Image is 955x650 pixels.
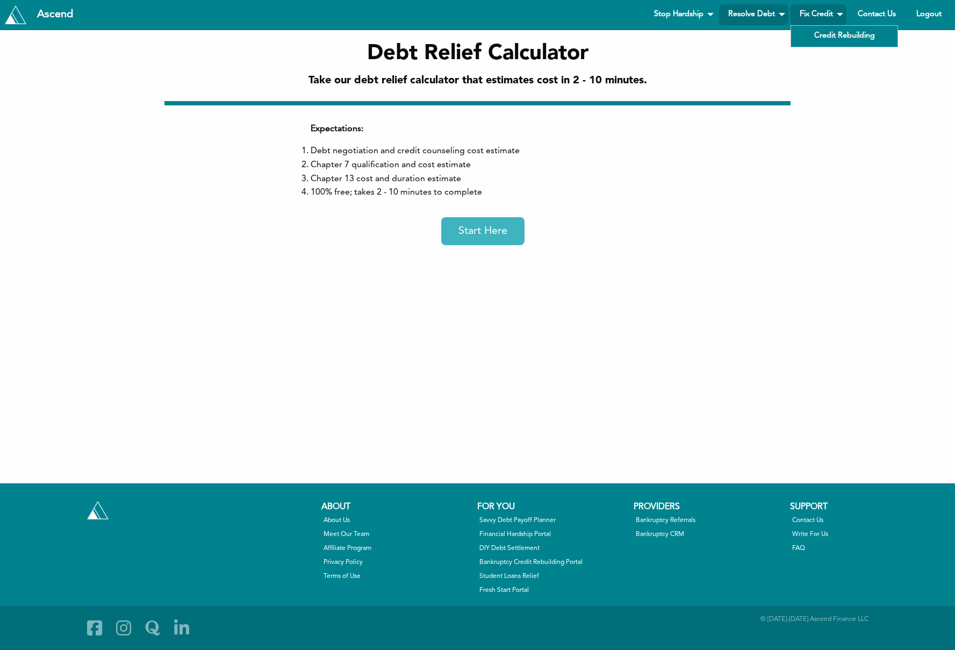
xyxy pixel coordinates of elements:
[791,4,846,25] a: Fix Credit
[719,4,788,25] a: Resolve Debt
[140,615,165,641] a: Quora
[82,615,107,641] a: Facebook
[792,516,939,525] a: Contact Us
[477,501,628,513] div: For You
[791,26,897,47] a: Credit Rebuilding
[308,39,647,69] h1: Debt Relief Calculator
[479,572,626,581] a: Student Loans Relief
[479,558,626,567] a: Bankruptcy Credit Rebuilding Portal
[634,615,868,641] div: © [DATE]-[DATE] Ascend Finance LLC
[2,3,84,26] a: Tryascend.com Ascend
[84,498,111,522] a: Tryascend.com
[28,9,82,20] div: Ascend
[111,615,136,641] a: Instagram
[324,572,470,581] a: Terms of Use
[5,5,26,24] img: Tryascend.com
[324,530,470,539] a: Meet Our Team
[311,145,655,159] li: Debt negotiation and credit counseling cost estimate
[849,4,905,25] a: Contact Us
[87,501,109,519] img: Tryascend.com
[311,173,655,187] li: Chapter 13 cost and duration estimate
[324,558,470,567] a: Privacy Policy
[792,544,939,553] a: FAQ
[324,516,470,525] a: About Us
[907,4,951,25] a: Logout
[790,501,941,513] div: Support
[634,501,785,513] div: Providers
[645,4,717,25] a: Stop Hardship
[311,159,655,173] li: Chapter 7 qualification and cost estimate
[169,615,194,641] a: Linkedin
[479,516,626,525] a: Savvy Debt Payoff Planner
[324,544,470,553] a: Affiliate Program
[311,186,655,200] li: 100% free; takes 2 - 10 minutes to complete
[321,501,472,513] div: About
[479,530,626,539] a: Financial Hardship Portal
[479,544,626,553] a: DIY Debt Settlement
[636,516,782,525] a: Bankruptcy Referrals
[441,217,525,245] a: Start Here
[792,530,939,539] a: Write For Us
[636,530,782,539] a: Bankruptcy CRM
[479,585,626,595] a: Fresh Start Portal
[311,125,363,133] b: Expectations:
[308,73,647,88] h2: Take our debt relief calculator that estimates cost in 2 - 10 minutes.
